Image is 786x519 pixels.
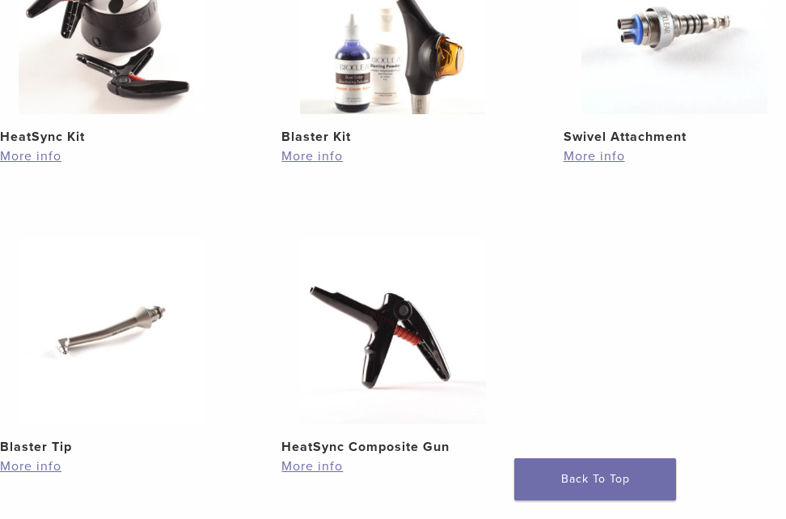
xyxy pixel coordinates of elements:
h2: Blaster Kit [281,127,504,147]
a: More info [281,457,504,476]
a: HeatSync Composite GunHeatSync Composite Gun [281,238,504,457]
h2: HeatSync Composite Gun [281,437,504,457]
img: Blaster Tip [19,238,205,424]
h2: Swivel Attachment [564,127,786,147]
a: More info [281,147,504,166]
img: HeatSync Composite Gun [300,238,486,424]
a: More info [564,147,786,166]
a: Back To Top [514,458,676,500]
